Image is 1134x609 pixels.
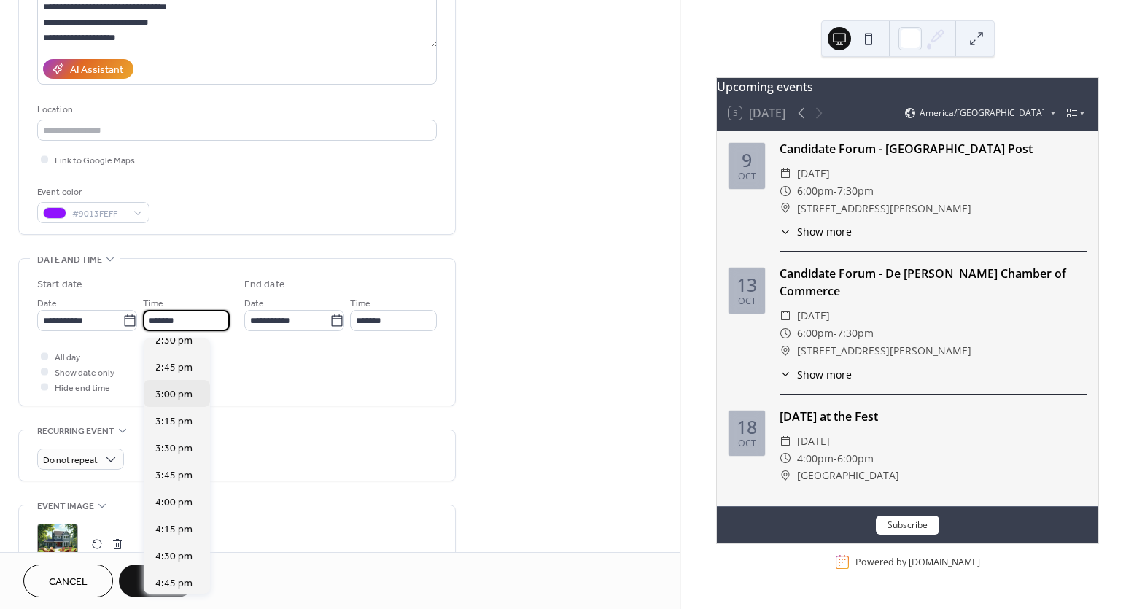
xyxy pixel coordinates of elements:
span: 6:00pm [797,182,834,200]
button: ​Show more [780,367,852,382]
span: Show more [797,367,852,382]
button: Save [119,565,194,597]
div: End date [244,277,285,292]
button: ​Show more [780,224,852,239]
div: Oct [738,297,756,306]
span: All day [55,350,80,365]
div: ​ [780,450,791,468]
span: Cancel [49,575,88,590]
span: 3:00 pm [155,387,193,403]
span: 4:45 pm [155,576,193,591]
span: Do not repeat [43,452,98,469]
div: ​ [780,165,791,182]
span: 4:00pm [797,450,834,468]
span: [DATE] [797,307,830,325]
div: ; [37,524,78,565]
span: [DATE] [797,165,830,182]
span: Recurring event [37,424,114,439]
a: [DOMAIN_NAME] [909,556,980,568]
div: Powered by [855,556,980,568]
span: 7:30pm [837,325,874,342]
span: 4:00 pm [155,495,193,511]
div: Upcoming events [717,78,1098,96]
div: ​ [780,432,791,450]
div: Candidate Forum - De [PERSON_NAME] Chamber of Commerce [780,265,1087,300]
span: [DATE] [797,432,830,450]
span: #9013FEFF [72,206,126,222]
button: Cancel [23,565,113,597]
span: Show date only [55,365,114,381]
div: ​ [780,182,791,200]
span: 7:30pm [837,182,874,200]
span: 6:00pm [797,325,834,342]
div: 18 [737,418,757,436]
span: Date [244,296,264,311]
div: Oct [738,172,756,182]
span: 2:45 pm [155,360,193,376]
span: 6:00pm [837,450,874,468]
div: ​ [780,467,791,484]
span: [GEOGRAPHIC_DATA] [797,467,899,484]
span: 3:30 pm [155,441,193,457]
span: Date and time [37,252,102,268]
span: 3:45 pm [155,468,193,484]
span: Event image [37,499,94,514]
div: Start date [37,277,82,292]
div: ​ [780,307,791,325]
span: Time [350,296,370,311]
span: 4:30 pm [155,549,193,565]
span: Show more [797,224,852,239]
div: 13 [737,276,757,294]
span: - [834,182,837,200]
span: [STREET_ADDRESS][PERSON_NAME] [797,342,971,360]
div: 9 [742,151,752,169]
div: ​ [780,224,791,239]
button: AI Assistant [43,59,133,79]
span: - [834,325,837,342]
div: ​ [780,367,791,382]
div: Location [37,102,434,117]
span: Time [143,296,163,311]
button: Subscribe [876,516,939,535]
div: [DATE] at the Fest [780,408,1087,425]
div: ​ [780,200,791,217]
div: Event color [37,185,147,200]
span: 4:15 pm [155,522,193,538]
div: ​ [780,342,791,360]
div: Candidate Forum - [GEOGRAPHIC_DATA] Post [780,140,1087,158]
span: Link to Google Maps [55,153,135,168]
span: Hide end time [55,381,110,396]
span: America/[GEOGRAPHIC_DATA] [920,109,1045,117]
span: [STREET_ADDRESS][PERSON_NAME] [797,200,971,217]
div: AI Assistant [70,63,123,78]
div: Oct [738,439,756,449]
span: - [834,450,837,468]
span: Date [37,296,57,311]
div: ​ [780,325,791,342]
span: 3:15 pm [155,414,193,430]
span: 2:30 pm [155,333,193,349]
